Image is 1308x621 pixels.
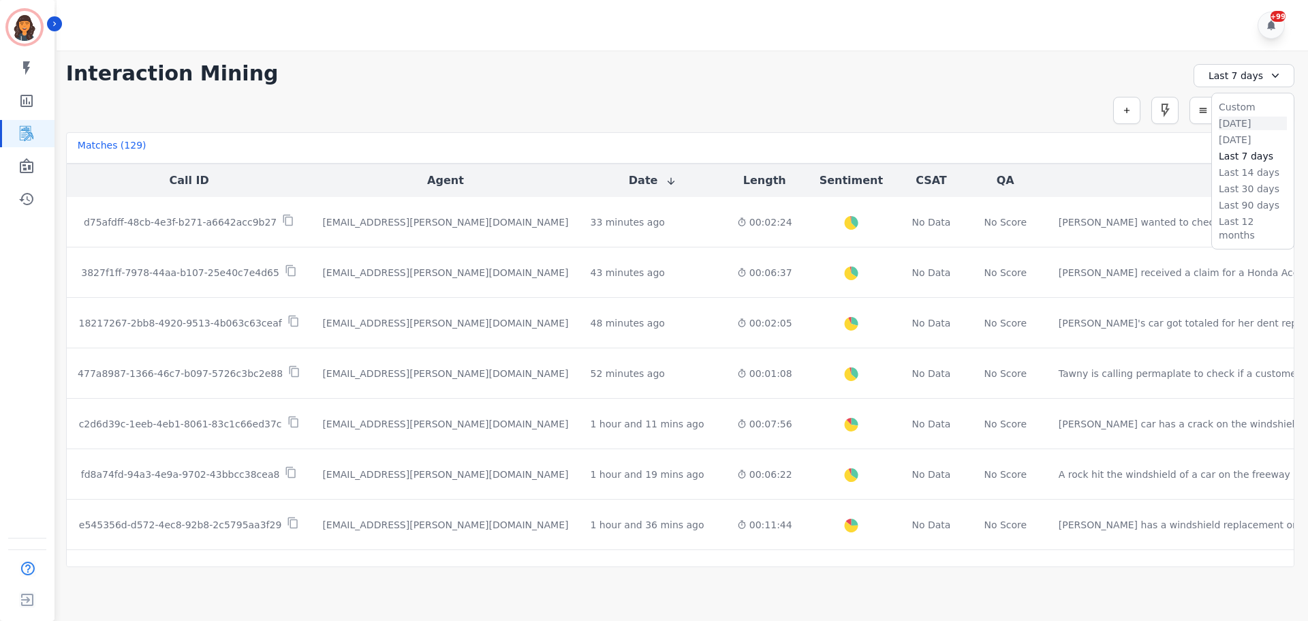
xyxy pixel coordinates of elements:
div: [EMAIL_ADDRESS][PERSON_NAME][DOMAIN_NAME] [322,417,568,431]
li: Last 12 months [1219,215,1287,242]
button: Call ID [169,172,208,189]
p: 477a8987-1366-46c7-b097-5726c3bc2e88 [78,367,283,380]
button: Length [743,172,786,189]
li: [DATE] [1219,117,1287,130]
div: Last 7 days [1194,64,1294,87]
div: No Data [910,417,952,431]
li: Custom [1219,100,1287,114]
div: +99 [1271,11,1286,22]
div: 1 hour and 11 mins ago [590,417,704,431]
div: Matches ( 129 ) [78,138,146,157]
div: 00:06:37 [737,266,792,279]
button: Date [629,172,677,189]
div: No Data [910,316,952,330]
li: Last 30 days [1219,182,1287,196]
div: [EMAIL_ADDRESS][PERSON_NAME][DOMAIN_NAME] [322,266,568,279]
button: CSAT [916,172,947,189]
p: d75afdff-48cb-4e3f-b271-a6642acc9b27 [84,215,277,229]
div: 1 hour and 19 mins ago [590,468,704,481]
li: Last 90 days [1219,198,1287,212]
p: 3827f1ff-7978-44aa-b107-25e40c7e4d65 [81,266,279,279]
div: 52 minutes ago [590,367,664,380]
div: No Score [984,215,1027,229]
div: 1 hour and 36 mins ago [590,518,704,532]
div: 48 minutes ago [590,316,664,330]
button: QA [997,172,1014,189]
p: e545356d-d572-4ec8-92b8-2c5795aa3f29 [79,518,282,532]
button: Sentiment [820,172,883,189]
li: [DATE] [1219,133,1287,147]
div: [EMAIL_ADDRESS][PERSON_NAME][DOMAIN_NAME] [322,468,568,481]
div: No Score [984,266,1027,279]
div: 00:06:22 [737,468,792,481]
p: c2d6d39c-1eeb-4eb1-8061-83c1c66ed37c [79,417,282,431]
p: fd8a74fd-94a3-4e9a-9702-43bbcc38cea8 [81,468,280,481]
div: No Data [910,215,952,229]
div: 00:02:24 [737,215,792,229]
div: No Score [984,367,1027,380]
div: No Data [910,266,952,279]
li: Last 14 days [1219,166,1287,179]
div: 00:07:56 [737,417,792,431]
div: [EMAIL_ADDRESS][PERSON_NAME][DOMAIN_NAME] [322,215,568,229]
div: No Data [910,518,952,532]
div: No Score [984,417,1027,431]
div: 00:01:08 [737,367,792,380]
p: 18217267-2bb8-4920-9513-4b063c63ceaf [79,316,282,330]
div: [EMAIL_ADDRESS][PERSON_NAME][DOMAIN_NAME] [322,316,568,330]
button: Agent [427,172,464,189]
div: No Score [984,518,1027,532]
div: No Score [984,468,1027,481]
div: 43 minutes ago [590,266,664,279]
div: 00:02:05 [737,316,792,330]
div: 00:11:44 [737,518,792,532]
img: Bordered avatar [8,11,41,44]
div: No Data [910,367,952,380]
h1: Interaction Mining [66,61,279,86]
div: [EMAIL_ADDRESS][PERSON_NAME][DOMAIN_NAME] [322,518,568,532]
div: 33 minutes ago [590,215,664,229]
div: No Score [984,316,1027,330]
div: [EMAIL_ADDRESS][PERSON_NAME][DOMAIN_NAME] [322,367,568,380]
li: Last 7 days [1219,149,1287,163]
div: No Data [910,468,952,481]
